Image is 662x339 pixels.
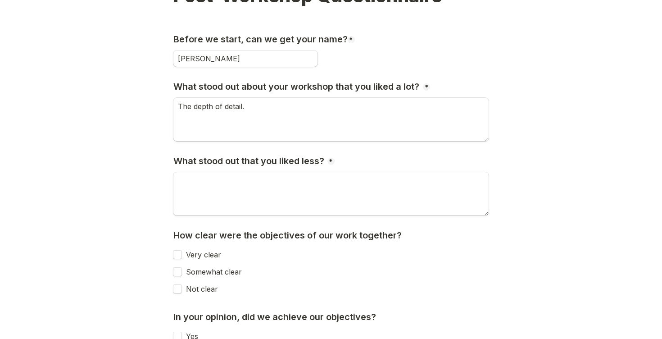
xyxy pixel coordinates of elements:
[173,50,317,67] input: Before we start, can we get your name?
[173,156,326,167] h3: What stood out that you liked less?
[173,98,489,141] textarea: What stood out about your workshop that you liked a lot?
[173,172,489,215] textarea: What stood out that you liked less?
[181,268,242,276] label: Somewhat clear
[181,251,221,259] label: Very clear
[173,312,378,323] h3: In your opinion, did we achieve our objectives?
[173,230,404,241] h3: How clear were the objectives of our work together?
[181,285,218,293] label: Not clear
[173,34,350,45] h3: Before we start, can we get your name?
[173,81,422,92] h3: What stood out about your workshop that you liked a lot?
